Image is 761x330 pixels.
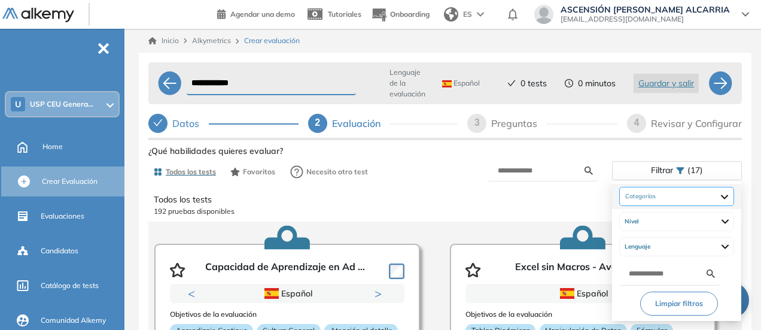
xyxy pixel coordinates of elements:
[389,67,425,99] span: Lenguaje de la evaluación
[477,12,484,17] img: arrow
[41,280,99,291] span: Catálogo de tests
[520,77,547,90] span: 0 tests
[217,6,295,20] a: Agendar una demo
[205,261,365,279] p: Capacidad de Aprendizaje en Ad ...
[561,14,730,24] span: [EMAIL_ADDRESS][DOMAIN_NAME]
[41,246,78,256] span: Candidatos
[332,114,390,133] div: Evaluación
[515,261,646,279] p: Excel sin Macros - Avanzado
[2,8,74,23] img: Logo
[640,292,718,316] button: Limpiar filtros
[42,176,98,187] span: Crear Evaluación
[444,7,458,22] img: world
[148,114,299,133] div: Datos
[508,287,657,300] div: Español
[148,162,221,182] button: Todos los tests
[561,5,730,14] span: ASCENSIÓN [PERSON_NAME] ALCARRIA
[192,36,231,45] span: Alkymetrics
[442,78,480,88] span: Español
[634,74,699,93] button: Guardar y salir
[41,315,106,326] span: Comunidad Alkemy
[578,77,616,90] span: 0 minutos
[467,114,617,133] div: 3Preguntas
[491,114,547,133] div: Preguntas
[619,212,734,231] div: Nivel
[285,303,294,305] button: 2
[30,99,93,109] span: USP CEU Genera...
[244,35,300,46] span: Crear evaluación
[299,303,309,305] button: 3
[474,117,480,128] span: 3
[651,114,742,133] div: Revisar y Configurar
[375,287,386,299] button: Next
[308,114,458,133] div: 2Evaluación
[226,162,280,182] button: Favoritos
[154,193,736,206] p: Todos los tests
[651,162,673,179] span: Filtrar
[264,288,279,299] img: ESP
[722,240,729,253] img: Ícono de flecha
[212,287,362,300] div: Español
[15,99,21,109] span: U
[560,288,574,299] img: ESP
[625,215,641,228] span: Nivel
[463,9,472,20] span: ES
[148,35,179,46] a: Inicio
[634,117,640,128] span: 4
[315,117,320,128] span: 2
[170,310,404,319] h3: Objetivos de la evaluación
[153,118,163,128] span: check
[390,10,430,19] span: Onboarding
[722,215,729,228] img: Ícono de flecha
[627,114,742,133] div: 4Revisar y Configurar
[687,162,703,179] span: (17)
[619,237,734,256] div: Lenguaje
[243,166,275,177] span: Favoritos
[172,114,209,133] div: Datos
[41,211,84,222] span: Evaluaciones
[188,287,200,299] button: Previous
[148,145,283,158] span: ¿Qué habilidades quieres evaluar?
[507,79,516,87] span: check
[285,160,373,184] button: Necesito otro test
[465,310,700,319] h3: Objetivos de la evaluación
[266,303,280,305] button: 1
[306,166,368,177] span: Necesito otro test
[42,141,63,152] span: Home
[442,80,452,87] img: ESP
[230,10,295,19] span: Agendar una demo
[154,206,736,217] p: 192 pruebas disponibles
[166,166,216,177] span: Todos los tests
[565,79,573,87] span: clock-circle
[328,10,361,19] span: Tutoriales
[638,77,694,90] span: Guardar y salir
[371,2,430,28] button: Onboarding
[625,240,653,253] span: Lenguaje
